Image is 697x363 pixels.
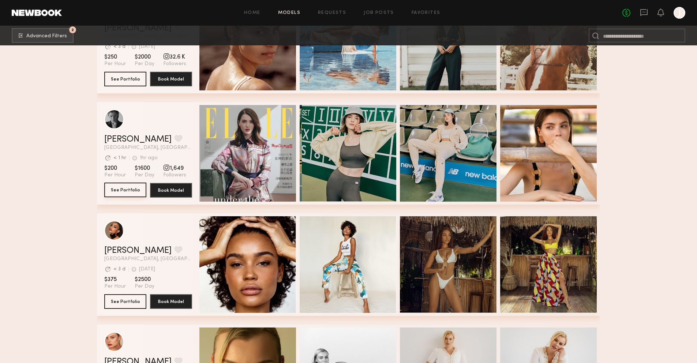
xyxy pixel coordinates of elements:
[135,283,154,290] span: Per Day
[26,34,67,39] span: Advanced Filters
[113,156,126,161] div: < 1 hr
[12,28,74,43] button: 2Advanced Filters
[104,72,146,86] button: See Portfolio
[104,145,192,150] span: [GEOGRAPHIC_DATA], [GEOGRAPHIC_DATA]
[318,11,346,15] a: Requests
[150,72,192,86] button: Book Model
[71,28,74,31] span: 2
[104,283,126,290] span: Per Hour
[278,11,300,15] a: Models
[135,61,154,67] span: Per Day
[139,44,155,49] div: [DATE]
[135,276,154,283] span: $2500
[364,11,394,15] a: Job Posts
[163,53,186,61] span: 32.6 K
[104,61,126,67] span: Per Hour
[150,183,192,198] button: Book Model
[104,135,172,144] a: [PERSON_NAME]
[104,246,172,255] a: [PERSON_NAME]
[135,165,154,172] span: $1600
[104,183,146,197] button: See Portfolio
[163,61,186,67] span: Followers
[104,172,126,179] span: Per Hour
[104,294,146,309] button: See Portfolio
[113,267,125,272] div: < 3 d
[674,7,685,19] a: J
[163,165,186,172] span: 1,649
[104,165,126,172] span: $200
[412,11,441,15] a: Favorites
[244,11,261,15] a: Home
[140,156,158,161] div: 1hr ago
[104,276,126,283] span: $375
[163,172,186,179] span: Followers
[104,53,126,61] span: $250
[135,53,154,61] span: $2000
[139,267,155,272] div: [DATE]
[113,44,125,49] div: < 3 d
[104,257,192,262] span: [GEOGRAPHIC_DATA], [GEOGRAPHIC_DATA]
[150,294,192,309] button: Book Model
[135,172,154,179] span: Per Day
